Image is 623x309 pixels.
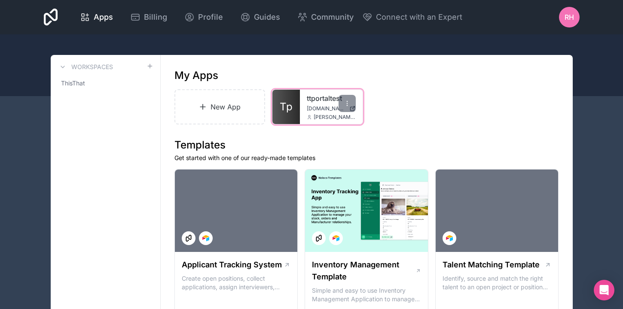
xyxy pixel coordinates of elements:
[61,79,85,88] span: ThisThat
[311,11,354,23] span: Community
[174,69,218,82] h1: My Apps
[58,76,153,91] a: ThisThat
[443,259,540,271] h1: Talent Matching Template
[307,105,356,112] a: [DOMAIN_NAME]
[290,8,360,27] a: Community
[174,138,559,152] h1: Templates
[144,11,167,23] span: Billing
[123,8,174,27] a: Billing
[94,11,113,23] span: Apps
[307,105,346,112] span: [DOMAIN_NAME]
[314,114,356,121] span: [PERSON_NAME][EMAIL_ADDRESS][DOMAIN_NAME]
[376,11,462,23] span: Connect with an Expert
[312,259,415,283] h1: Inventory Management Template
[73,8,120,27] a: Apps
[307,93,356,103] a: ttportaltest
[333,235,339,242] img: Airtable Logo
[174,89,266,124] a: New App
[233,8,287,27] a: Guides
[182,274,291,291] p: Create open positions, collect applications, assign interviewers, centralise candidate feedback a...
[182,259,282,271] h1: Applicant Tracking System
[174,154,559,162] p: Get started with one of our ready-made templates
[565,12,574,22] span: RH
[594,280,614,300] div: Open Intercom Messenger
[280,100,293,114] span: Tp
[198,11,223,23] span: Profile
[71,63,113,71] h3: Workspaces
[272,90,300,124] a: Tp
[202,235,209,242] img: Airtable Logo
[362,11,462,23] button: Connect with an Expert
[312,286,421,303] p: Simple and easy to use Inventory Management Application to manage your stock, orders and Manufact...
[177,8,230,27] a: Profile
[443,274,552,291] p: Identify, source and match the right talent to an open project or position with our Talent Matchi...
[254,11,280,23] span: Guides
[58,62,113,72] a: Workspaces
[446,235,453,242] img: Airtable Logo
